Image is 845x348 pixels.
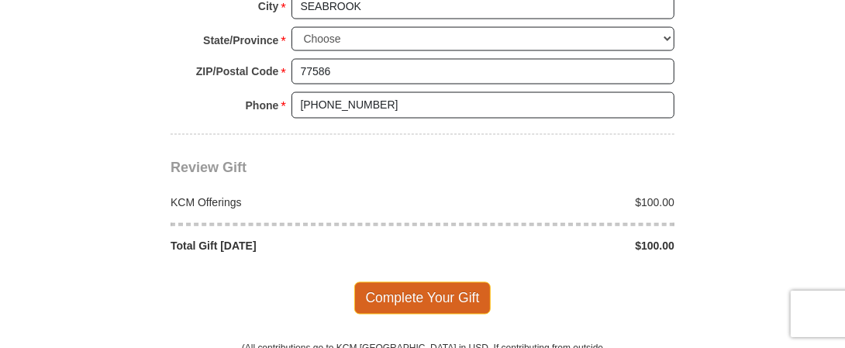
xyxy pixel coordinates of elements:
[246,95,279,116] strong: Phone
[422,195,683,211] div: $100.00
[203,29,278,51] strong: State/Province
[196,60,279,82] strong: ZIP/Postal Code
[163,239,423,254] div: Total Gift [DATE]
[354,282,491,315] span: Complete Your Gift
[422,239,683,254] div: $100.00
[171,160,247,176] span: Review Gift
[163,195,423,211] div: KCM Offerings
